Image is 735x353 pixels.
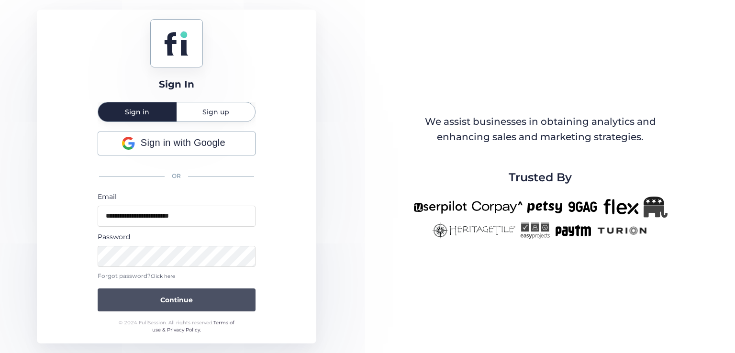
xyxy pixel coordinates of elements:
[527,197,562,218] img: petsy-new.png
[98,272,256,281] div: Forgot password?
[414,114,667,144] div: We assist businesses in obtaining analytics and enhancing sales and marketing strategies.
[596,222,648,239] img: turion-new.png
[151,273,175,279] span: Click here
[413,197,467,218] img: userpilot-new.png
[555,222,591,239] img: paytm-new.png
[114,319,238,334] div: © 2024 FullSession. All rights reserved.
[125,109,149,115] span: Sign in
[432,222,515,239] img: heritagetile-new.png
[159,77,194,92] div: Sign In
[98,288,256,311] button: Continue
[160,295,193,305] span: Continue
[98,191,256,202] div: Email
[520,222,550,239] img: easyprojects-new.png
[644,197,668,218] img: Republicanlogo-bw.png
[603,197,639,218] img: flex-new.png
[202,109,229,115] span: Sign up
[98,232,256,242] div: Password
[472,197,523,218] img: corpay-new.png
[141,135,225,150] span: Sign in with Google
[567,197,599,218] img: 9gag-new.png
[98,166,256,187] div: OR
[509,168,572,187] span: Trusted By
